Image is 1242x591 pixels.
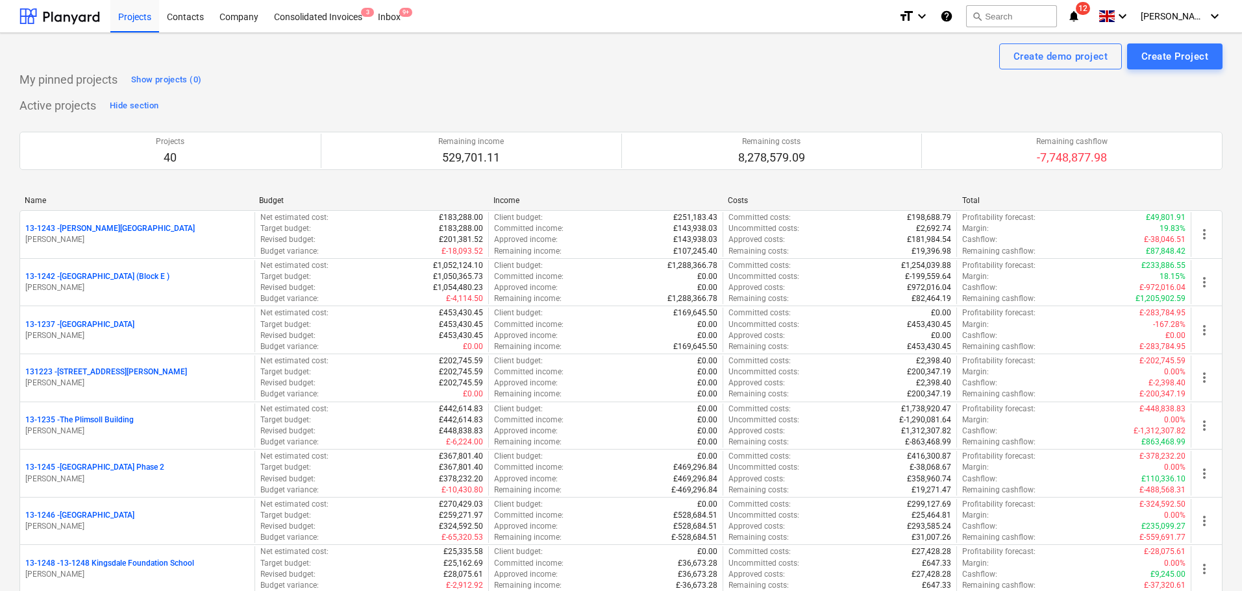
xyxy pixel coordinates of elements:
[728,532,789,543] p: Remaining costs :
[25,330,249,341] p: [PERSON_NAME]
[260,415,311,426] p: Target budget :
[1141,474,1186,485] p: £110,336.10
[962,451,1036,462] p: Profitability forecast :
[728,356,791,367] p: Committed costs :
[1153,319,1186,330] p: -167.28%
[494,462,564,473] p: Committed income :
[439,367,483,378] p: £202,745.59
[962,462,989,473] p: Margin :
[260,341,319,352] p: Budget variance :
[907,499,951,510] p: £299,127.69
[260,356,329,367] p: Net estimated cost :
[441,246,483,257] p: £-18,093.52
[260,485,319,496] p: Budget variance :
[494,437,562,448] p: Remaining income :
[25,462,164,473] p: 13-1245 - [GEOGRAPHIC_DATA] Phase 2
[912,485,951,496] p: £19,271.47
[1144,234,1186,245] p: £-38,046.51
[962,378,997,389] p: Cashflow :
[1139,532,1186,543] p: £-559,691.77
[494,546,543,557] p: Client budget :
[962,330,997,341] p: Cashflow :
[260,437,319,448] p: Budget variance :
[728,437,789,448] p: Remaining costs :
[439,474,483,485] p: £378,232.20
[972,11,982,21] span: search
[260,234,316,245] p: Revised budget :
[494,451,543,462] p: Client budget :
[439,451,483,462] p: £367,801.40
[1141,260,1186,271] p: £233,886.55
[439,319,483,330] p: £453,430.45
[1067,8,1080,24] i: notifications
[697,437,717,448] p: £0.00
[494,367,564,378] p: Committed income :
[443,546,483,557] p: £25,335.58
[697,356,717,367] p: £0.00
[260,308,329,319] p: Net estimated cost :
[439,426,483,437] p: £448,838.83
[728,510,799,521] p: Uncommitted costs :
[931,330,951,341] p: £0.00
[1177,529,1242,591] iframe: Chat Widget
[905,437,951,448] p: £-863,468.99
[667,260,717,271] p: £1,288,366.78
[260,499,329,510] p: Net estimated cost :
[25,319,134,330] p: 13-1237 - [GEOGRAPHIC_DATA]
[728,367,799,378] p: Uncommitted costs :
[446,437,483,448] p: £-6,224.00
[728,415,799,426] p: Uncommitted costs :
[1036,136,1108,147] p: Remaining cashflow
[1197,513,1212,529] span: more_vert
[433,260,483,271] p: £1,052,124.10
[19,72,118,88] p: My pinned projects
[1164,415,1186,426] p: 0.00%
[439,415,483,426] p: £442,614.83
[494,404,543,415] p: Client budget :
[260,462,311,473] p: Target budget :
[907,521,951,532] p: £293,585.24
[1139,404,1186,415] p: £-448,838.83
[962,356,1036,367] p: Profitability forecast :
[907,234,951,245] p: £181,984.54
[25,462,249,484] div: 13-1245 -[GEOGRAPHIC_DATA] Phase 2[PERSON_NAME]
[697,378,717,389] p: £0.00
[439,521,483,532] p: £324,592.50
[439,510,483,521] p: £259,271.97
[494,521,558,532] p: Approved income :
[728,293,789,304] p: Remaining costs :
[259,196,483,205] div: Budget
[962,474,997,485] p: Cashflow :
[728,451,791,462] p: Committed costs :
[25,271,249,293] div: 13-1242 -[GEOGRAPHIC_DATA] (Block E )[PERSON_NAME]
[962,389,1036,400] p: Remaining cashflow :
[260,330,316,341] p: Revised budget :
[433,282,483,293] p: £1,054,480.23
[673,212,717,223] p: £251,183.43
[128,69,205,90] button: Show projects (0)
[1139,499,1186,510] p: £-324,592.50
[494,532,562,543] p: Remaining income :
[439,308,483,319] p: £453,430.45
[916,378,951,389] p: £2,398.40
[1139,282,1186,293] p: £-972,016.04
[156,136,184,147] p: Projects
[962,415,989,426] p: Margin :
[25,558,194,569] p: 13-1248 - 13-1248 Kingsdale Foundation School
[912,246,951,257] p: £19,396.98
[1127,43,1223,69] button: Create Project
[494,234,558,245] p: Approved income :
[907,451,951,462] p: £416,300.87
[728,499,791,510] p: Committed costs :
[494,319,564,330] p: Committed income :
[907,282,951,293] p: £972,016.04
[697,282,717,293] p: £0.00
[1139,356,1186,367] p: £-202,745.59
[962,271,989,282] p: Margin :
[673,474,717,485] p: £469,296.84
[697,389,717,400] p: £0.00
[1134,426,1186,437] p: £-1,312,307.82
[494,415,564,426] p: Committed income :
[260,389,319,400] p: Budget variance :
